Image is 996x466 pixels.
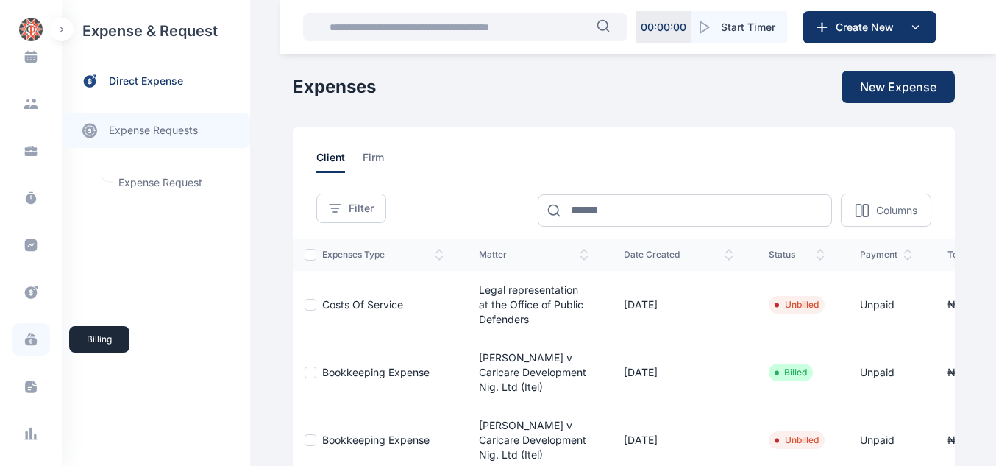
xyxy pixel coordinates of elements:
span: Create New [830,20,906,35]
a: direct expense [62,62,250,101]
span: direct expense [109,74,183,89]
span: New Expense [860,78,936,96]
span: firm [363,150,384,173]
td: Unpaid [842,271,930,339]
a: Bookkeeping Expense [322,366,430,378]
td: Legal representation at the Office of Public Defenders [461,271,606,339]
a: Costs of Service [322,298,403,311]
span: date created [624,249,733,261]
span: payment [860,249,912,261]
li: Unbilled [775,299,819,311]
td: [PERSON_NAME] v Carlcare Development Nig. Ltd (Itel) [461,339,606,406]
a: firm [363,150,402,173]
span: matter [479,249,588,261]
button: Columns [841,194,931,227]
span: Filter [349,201,374,216]
td: Unpaid [842,339,930,406]
a: Expense Request [110,169,243,197]
td: [DATE] [606,271,751,339]
a: Bookkeeping Expense [322,434,430,446]
h1: Expenses [293,75,376,99]
button: New Expense [842,71,955,103]
a: client [316,150,363,173]
div: expense requests [62,101,250,148]
li: Billed [775,367,807,378]
td: [DATE] [606,339,751,406]
button: Filter [316,194,386,223]
p: Columns [876,203,917,218]
span: status [769,249,825,261]
a: expense requests [62,113,250,148]
span: expenses type [322,249,444,261]
p: 00 : 00 : 00 [641,20,686,35]
li: Unbilled [775,434,819,446]
span: Start Timer [721,20,775,35]
span: client [316,150,345,173]
button: Create New [803,11,936,43]
button: Start Timer [691,11,787,43]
